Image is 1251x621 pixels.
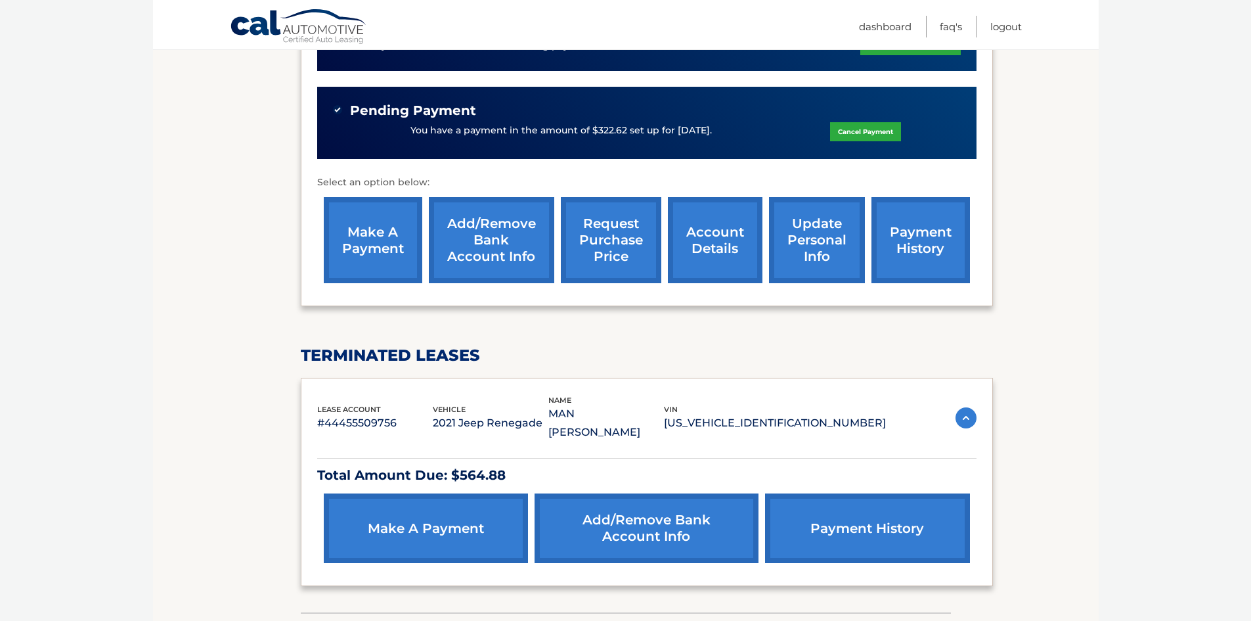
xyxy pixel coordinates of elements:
[433,414,548,432] p: 2021 Jeep Renegade
[548,396,571,405] span: name
[324,494,528,563] a: make a payment
[230,9,368,47] a: Cal Automotive
[990,16,1022,37] a: Logout
[317,175,977,191] p: Select an option below:
[668,197,762,283] a: account details
[429,197,554,283] a: Add/Remove bank account info
[535,494,759,563] a: Add/Remove bank account info
[769,197,865,283] a: update personal info
[333,105,342,114] img: check-green.svg
[317,464,977,487] p: Total Amount Due: $564.88
[955,407,977,428] img: accordion-active.svg
[350,103,476,119] span: Pending Payment
[765,494,969,563] a: payment history
[664,414,886,432] p: [US_VEHICLE_IDENTIFICATION_NUMBER]
[548,405,664,442] p: MAN [PERSON_NAME]
[561,197,661,283] a: request purchase price
[324,197,422,283] a: make a payment
[830,122,901,141] a: Cancel Payment
[859,16,911,37] a: Dashboard
[433,405,466,414] span: vehicle
[940,16,962,37] a: FAQ's
[317,405,381,414] span: lease account
[871,197,970,283] a: payment history
[664,405,678,414] span: vin
[317,414,433,432] p: #44455509756
[301,346,993,365] h2: terminated leases
[410,124,712,138] p: You have a payment in the amount of $322.62 set up for [DATE].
